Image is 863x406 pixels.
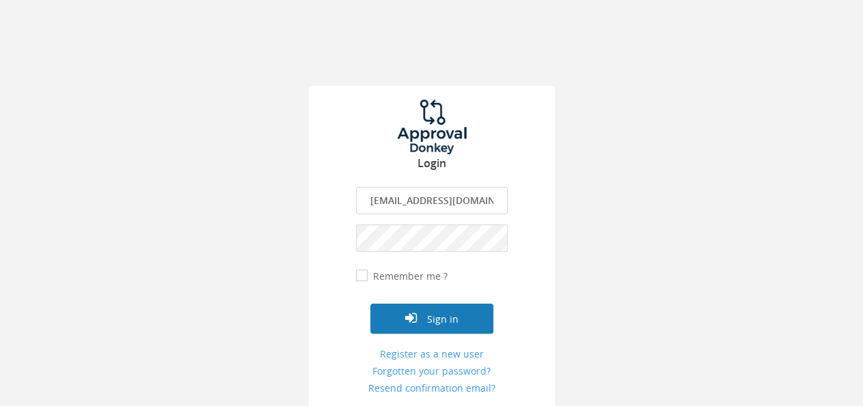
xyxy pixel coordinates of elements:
[381,100,483,154] img: logo.png
[370,304,493,334] button: Sign in
[356,364,508,378] a: Forgotten your password?
[356,187,508,214] input: Enter your Email
[370,270,448,283] label: Remember me ?
[309,158,555,170] h3: Login
[356,347,508,361] a: Register as a new user
[356,381,508,395] a: Resend confirmation email?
